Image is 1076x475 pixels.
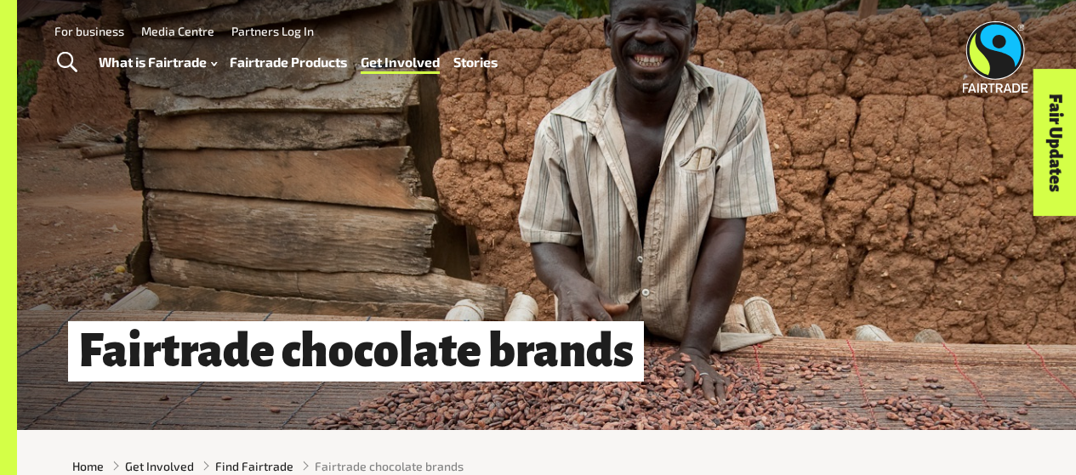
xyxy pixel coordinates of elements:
[453,50,498,74] a: Stories
[315,457,464,475] span: Fairtrade chocolate brands
[46,42,88,84] a: Toggle Search
[231,24,314,38] a: Partners Log In
[99,50,217,74] a: What is Fairtrade
[215,457,293,475] a: Find Fairtrade
[54,24,124,38] a: For business
[963,21,1028,93] img: Fairtrade Australia New Zealand logo
[68,321,644,382] h1: Fairtrade chocolate brands
[230,50,347,74] a: Fairtrade Products
[72,457,104,475] a: Home
[361,50,440,74] a: Get Involved
[141,24,214,38] a: Media Centre
[125,457,194,475] a: Get Involved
